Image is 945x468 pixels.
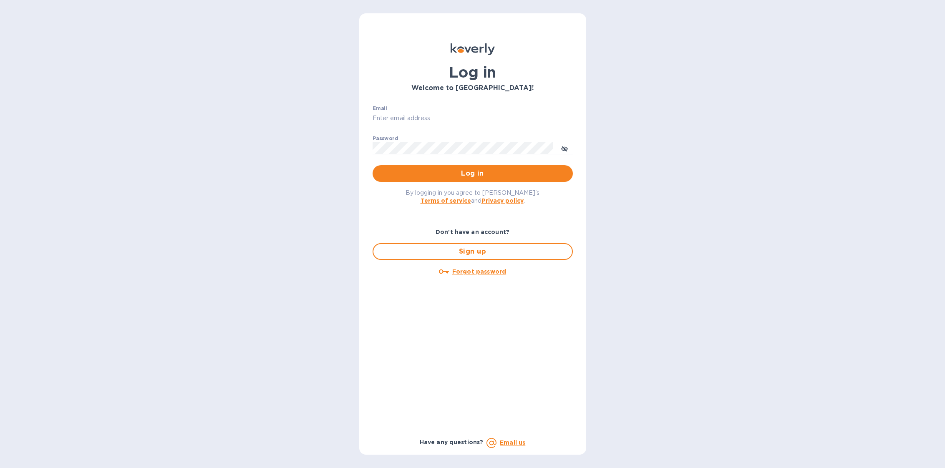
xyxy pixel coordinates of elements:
span: By logging in you agree to [PERSON_NAME]'s and . [406,189,539,204]
button: Log in [373,165,573,182]
h3: Welcome to [GEOGRAPHIC_DATA]! [373,84,573,92]
button: toggle password visibility [556,140,573,156]
span: Sign up [380,247,565,257]
a: Email us [500,439,525,446]
b: Have any questions? [420,439,484,445]
label: Email [373,106,387,111]
button: Sign up [373,243,573,260]
h1: Log in [373,63,573,81]
input: Enter email address [373,112,573,125]
b: Don't have an account? [436,229,509,235]
u: Forgot password [452,268,506,275]
img: Koverly [451,43,495,55]
a: Terms of service [421,197,471,204]
span: Log in [379,169,566,179]
label: Password [373,136,398,141]
a: Privacy policy [481,197,524,204]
